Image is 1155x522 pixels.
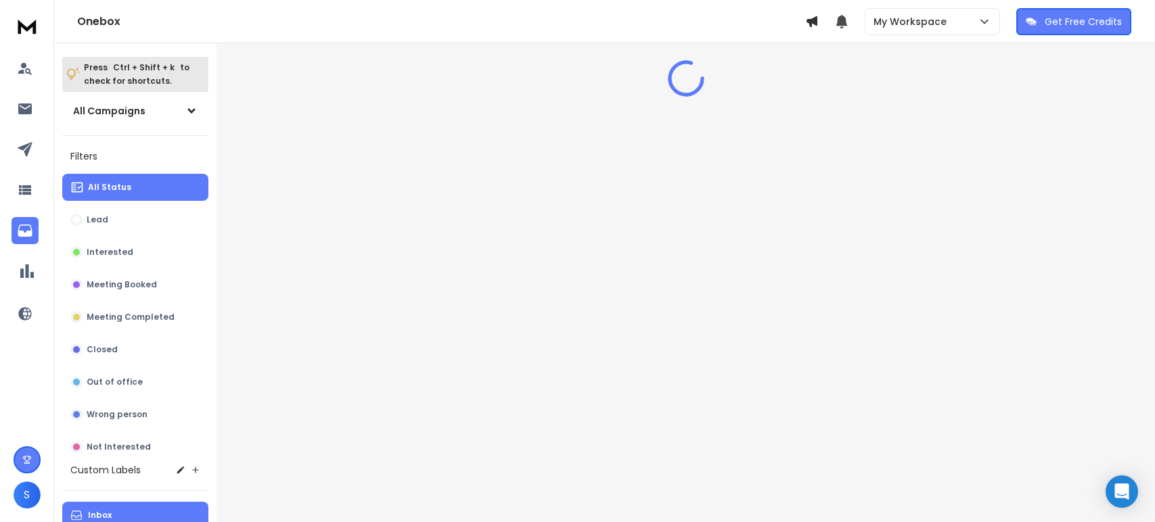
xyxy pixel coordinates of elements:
button: All Campaigns [62,97,208,124]
button: All Status [62,174,208,201]
button: S [14,481,41,508]
p: Inbox [88,510,112,521]
p: Press to check for shortcuts. [84,61,189,88]
button: Get Free Credits [1016,8,1131,35]
p: Meeting Booked [87,279,157,290]
button: Closed [62,336,208,363]
button: Not Interested [62,433,208,460]
button: Out of office [62,369,208,396]
button: Meeting Booked [62,271,208,298]
div: Open Intercom Messenger [1106,475,1138,508]
button: Wrong person [62,401,208,428]
p: Not Interested [87,442,151,452]
button: Interested [62,239,208,266]
h3: Custom Labels [70,463,141,477]
button: Lead [62,206,208,233]
button: Meeting Completed [62,304,208,331]
p: Get Free Credits [1045,15,1122,28]
p: Out of office [87,377,143,387]
p: Lead [87,214,108,225]
img: logo [14,14,41,39]
p: Meeting Completed [87,312,175,323]
h1: All Campaigns [73,104,145,118]
p: All Status [88,182,131,193]
h1: Onebox [77,14,805,30]
p: Interested [87,247,133,258]
p: Wrong person [87,409,148,420]
p: My Workspace [874,15,952,28]
h3: Filters [62,147,208,166]
p: Closed [87,344,118,355]
span: Ctrl + Shift + k [111,60,177,75]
